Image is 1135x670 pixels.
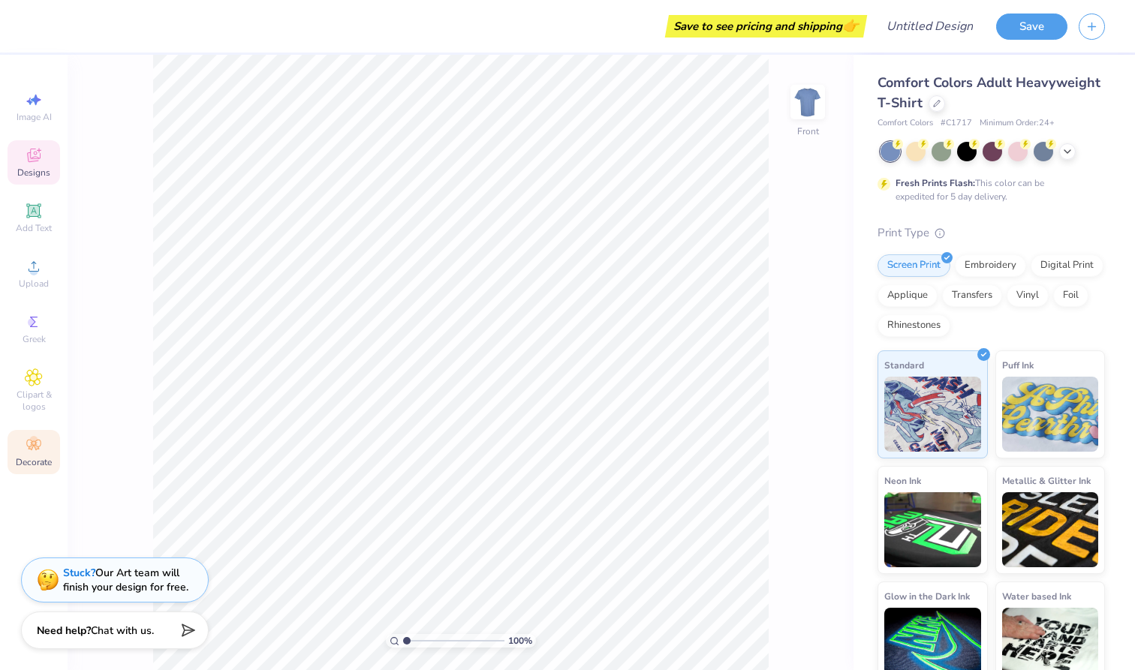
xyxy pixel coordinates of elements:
[1002,377,1099,452] img: Puff Ink
[878,314,950,337] div: Rhinestones
[669,15,863,38] div: Save to see pricing and shipping
[980,117,1055,130] span: Minimum Order: 24 +
[63,566,95,580] strong: Stuck?
[884,357,924,373] span: Standard
[884,473,921,488] span: Neon Ink
[942,284,1002,307] div: Transfers
[63,566,188,594] div: Our Art team will finish your design for free.
[878,284,938,307] div: Applique
[17,111,52,123] span: Image AI
[19,278,49,290] span: Upload
[1002,357,1034,373] span: Puff Ink
[884,588,970,604] span: Glow in the Dark Ink
[1002,492,1099,567] img: Metallic & Glitter Ink
[16,222,52,234] span: Add Text
[793,87,823,117] img: Front
[8,389,60,413] span: Clipart & logos
[37,623,91,638] strong: Need help?
[996,14,1067,40] button: Save
[508,634,532,647] span: 100 %
[16,456,52,468] span: Decorate
[896,176,1080,203] div: This color can be expedited for 5 day delivery.
[17,167,50,179] span: Designs
[878,254,950,277] div: Screen Print
[878,117,933,130] span: Comfort Colors
[896,177,975,189] strong: Fresh Prints Flash:
[91,623,154,638] span: Chat with us.
[878,224,1105,242] div: Print Type
[1031,254,1103,277] div: Digital Print
[884,377,981,452] img: Standard
[1002,588,1071,604] span: Water based Ink
[955,254,1026,277] div: Embroidery
[797,125,819,138] div: Front
[878,74,1100,112] span: Comfort Colors Adult Heavyweight T-Shirt
[941,117,972,130] span: # C1717
[23,333,46,345] span: Greek
[884,492,981,567] img: Neon Ink
[842,17,859,35] span: 👉
[875,11,985,41] input: Untitled Design
[1002,473,1091,488] span: Metallic & Glitter Ink
[1053,284,1088,307] div: Foil
[1007,284,1049,307] div: Vinyl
